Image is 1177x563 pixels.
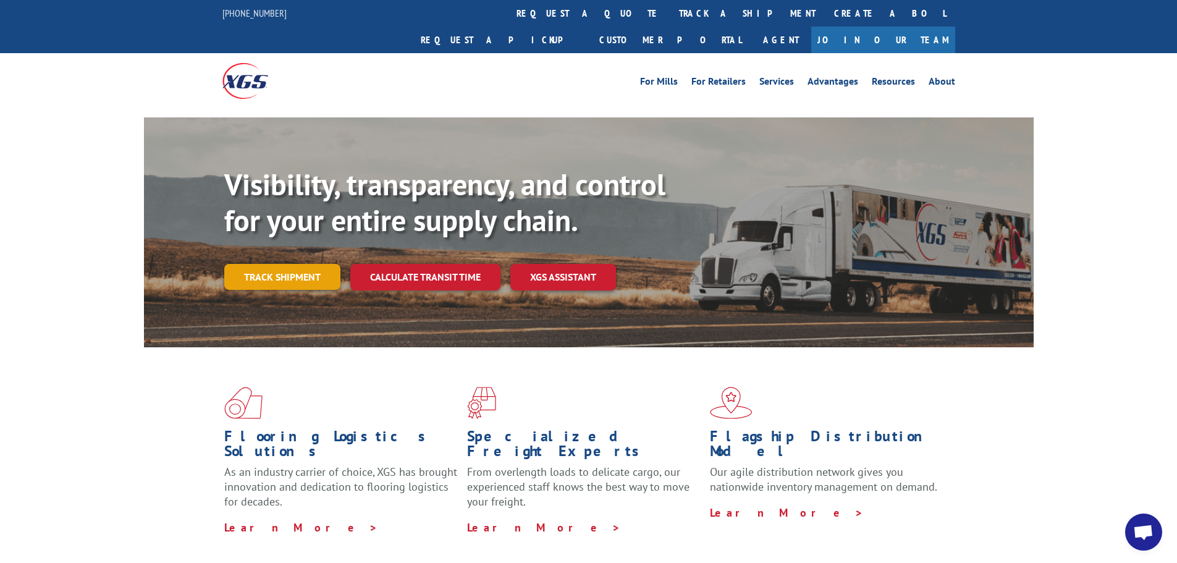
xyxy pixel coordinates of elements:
[872,77,915,90] a: Resources
[811,27,955,53] a: Join Our Team
[808,77,858,90] a: Advantages
[224,429,458,465] h1: Flooring Logistics Solutions
[751,27,811,53] a: Agent
[710,429,943,465] h1: Flagship Distribution Model
[224,387,263,419] img: xgs-icon-total-supply-chain-intelligence-red
[510,264,616,290] a: XGS ASSISTANT
[224,520,378,535] a: Learn More >
[467,520,621,535] a: Learn More >
[691,77,746,90] a: For Retailers
[224,465,457,509] span: As an industry carrier of choice, XGS has brought innovation and dedication to flooring logistics...
[467,429,701,465] h1: Specialized Freight Experts
[411,27,590,53] a: Request a pickup
[350,264,500,290] a: Calculate transit time
[710,465,937,494] span: Our agile distribution network gives you nationwide inventory management on demand.
[224,165,665,239] b: Visibility, transparency, and control for your entire supply chain.
[224,264,340,290] a: Track shipment
[590,27,751,53] a: Customer Portal
[467,387,496,419] img: xgs-icon-focused-on-flooring-red
[710,387,753,419] img: xgs-icon-flagship-distribution-model-red
[222,7,287,19] a: [PHONE_NUMBER]
[759,77,794,90] a: Services
[1125,514,1162,551] div: Open chat
[467,465,701,520] p: From overlength loads to delicate cargo, our experienced staff knows the best way to move your fr...
[640,77,678,90] a: For Mills
[710,506,864,520] a: Learn More >
[929,77,955,90] a: About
